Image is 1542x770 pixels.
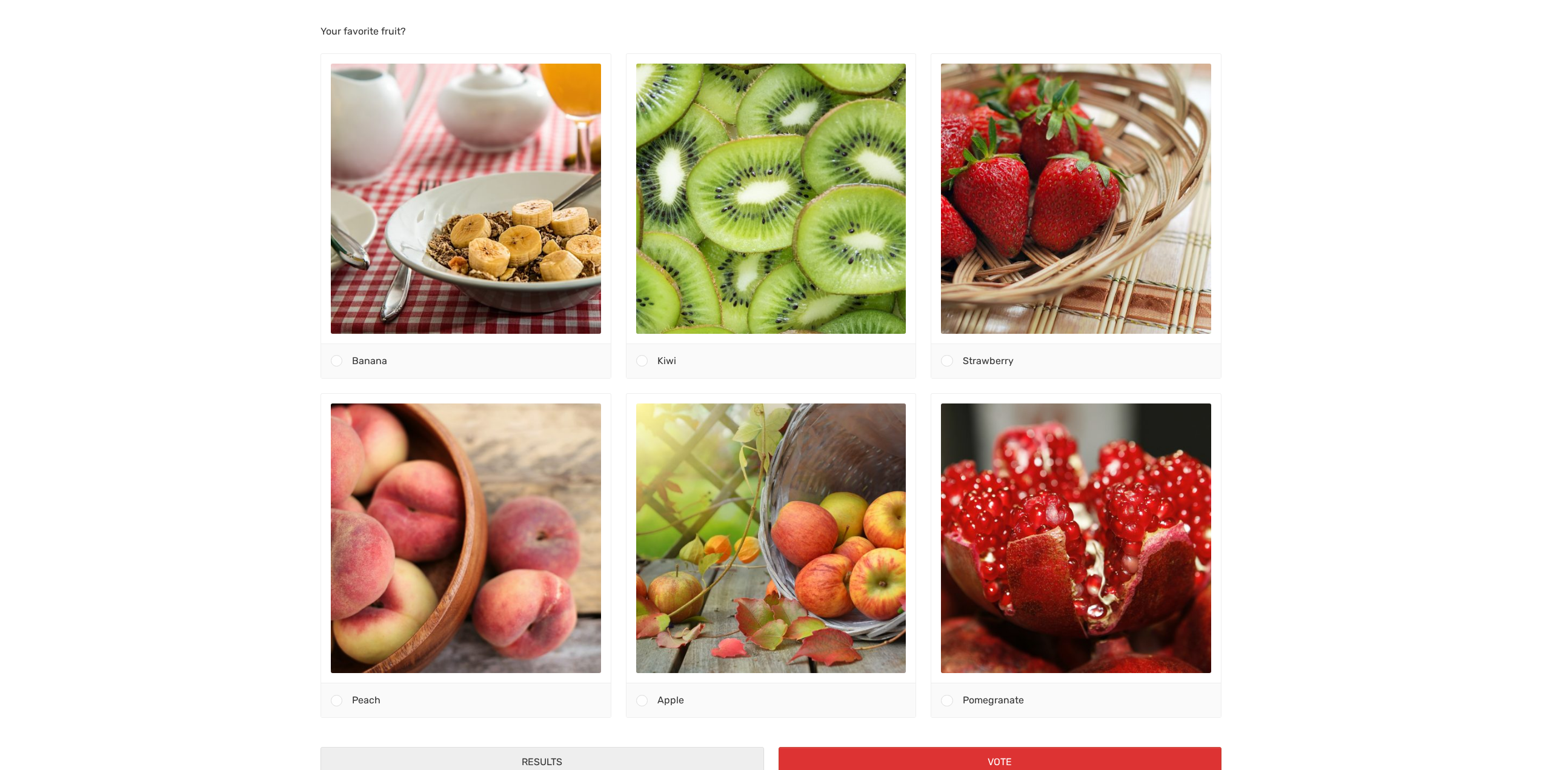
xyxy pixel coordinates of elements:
[657,355,676,367] span: Kiwi
[352,694,381,706] span: Peach
[657,694,684,706] span: Apple
[331,403,601,674] img: peach-3314679_1920-500x500.jpg
[636,64,906,334] img: fruit-3246127_1920-500x500.jpg
[941,403,1211,674] img: pomegranate-196800_1920-500x500.jpg
[331,64,601,334] img: cereal-898073_1920-500x500.jpg
[941,64,1211,334] img: strawberry-1180048_1920-500x500.jpg
[636,403,906,674] img: apple-1776744_1920-500x500.jpg
[321,24,1221,39] p: Your favorite fruit?
[352,355,387,367] span: Banana
[963,355,1014,367] span: Strawberry
[963,694,1024,706] span: Pomegranate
